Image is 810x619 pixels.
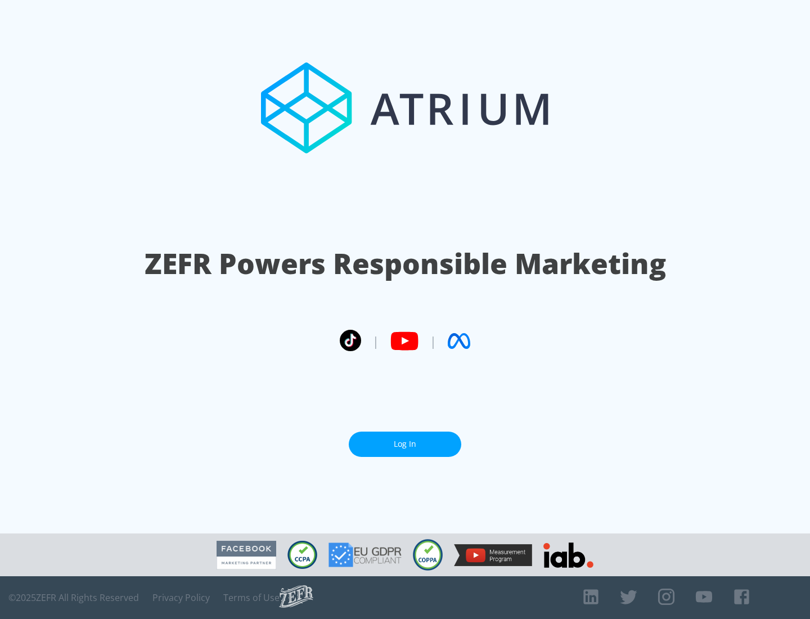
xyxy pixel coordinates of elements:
h1: ZEFR Powers Responsible Marketing [145,244,666,283]
img: IAB [543,542,593,568]
span: | [372,333,379,349]
span: © 2025 ZEFR All Rights Reserved [8,592,139,603]
span: | [430,333,436,349]
img: YouTube Measurement Program [454,544,532,566]
img: GDPR Compliant [328,542,402,567]
a: Log In [349,432,461,457]
img: COPPA Compliant [413,539,443,571]
a: Privacy Policy [152,592,210,603]
img: CCPA Compliant [287,541,317,569]
a: Terms of Use [223,592,280,603]
img: Facebook Marketing Partner [217,541,276,569]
